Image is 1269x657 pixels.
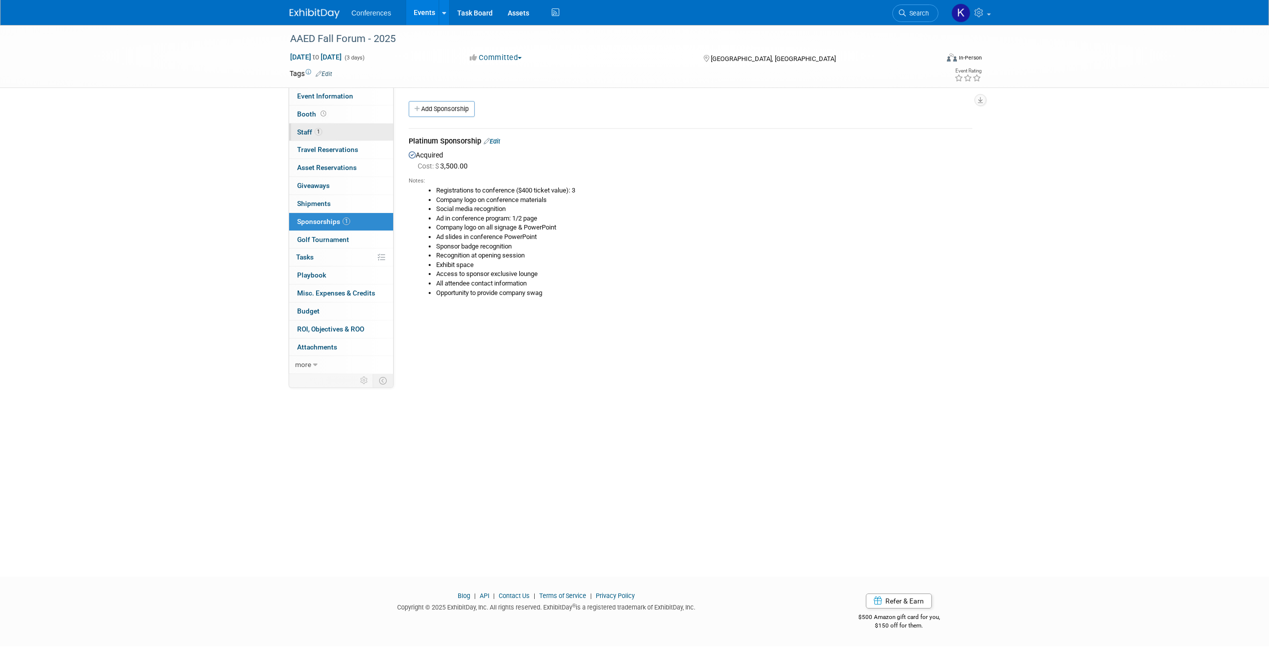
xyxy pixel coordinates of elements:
img: Kelly Vaughn [951,3,970,22]
sup: ® [572,603,576,608]
a: Privacy Policy [596,592,635,599]
td: Personalize Event Tab Strip [356,374,373,387]
span: Staff [297,128,322,136]
span: Travel Reservations [297,145,358,153]
div: Acquired [409,148,972,305]
span: [DATE] [DATE] [290,52,342,61]
div: $500 Amazon gift card for you, [818,606,980,629]
div: AAED Fall Forum - 2025 [287,30,923,48]
span: (3 days) [344,54,365,61]
a: Budget [289,302,393,320]
div: In-Person [958,54,982,61]
li: Company logo on conference materials [436,195,972,205]
a: Travel Reservations [289,141,393,158]
span: Attachments [297,343,337,351]
span: Asset Reservations [297,163,357,171]
img: Format-Inperson.png [947,53,957,61]
li: All attendee contact information [436,279,972,288]
span: | [588,592,594,599]
li: Ad in conference program: 1/2 page [436,214,972,223]
a: Asset Reservations [289,159,393,176]
span: 1 [315,128,322,135]
a: Misc. Expenses & Credits [289,284,393,302]
li: Sponsor badge recognition [436,242,972,251]
a: Edit [316,70,332,77]
img: ExhibitDay [290,8,340,18]
span: Event Information [297,92,353,100]
a: Playbook [289,266,393,284]
a: Blog [458,592,470,599]
span: Search [906,9,929,17]
span: | [491,592,497,599]
td: Tags [290,68,332,78]
li: Opportunity to provide company swag [436,288,972,298]
button: Committed [466,52,526,63]
span: Playbook [297,271,326,279]
li: Registrations to conference ($400 ticket value): 3 [436,186,972,195]
a: ROI, Objectives & ROO [289,320,393,338]
a: Golf Tournament [289,231,393,248]
span: Sponsorships [297,217,350,225]
div: $150 off for them. [818,621,980,630]
td: Toggle Event Tabs [373,374,393,387]
span: Cost: $ [418,162,440,170]
span: | [531,592,538,599]
span: Budget [297,307,320,315]
a: Search [892,4,938,22]
span: Tasks [296,253,314,261]
a: Staff1 [289,123,393,141]
li: Ad slides in conference PowerPoint [436,232,972,242]
a: Add Sponsorship [409,101,475,117]
span: Shipments [297,199,331,207]
span: Conferences [352,9,391,17]
li: Exhibit space [436,260,972,270]
a: Event Information [289,87,393,105]
div: Platinum Sponsorship [409,136,972,148]
span: 1 [343,217,350,225]
a: more [289,356,393,373]
a: Terms of Service [539,592,586,599]
a: Attachments [289,338,393,356]
span: [GEOGRAPHIC_DATA], [GEOGRAPHIC_DATA] [711,55,836,62]
a: Refer & Earn [866,593,932,608]
li: Access to sponsor exclusive lounge [436,269,972,279]
span: Misc. Expenses & Credits [297,289,375,297]
span: to [311,53,321,61]
div: Event Rating [954,68,981,73]
span: more [295,360,311,368]
a: Booth [289,105,393,123]
span: Golf Tournament [297,235,349,243]
span: ROI, Objectives & ROO [297,325,364,333]
span: | [472,592,478,599]
span: 3,500.00 [418,162,472,170]
a: Contact Us [499,592,530,599]
span: Booth not reserved yet [319,110,328,117]
a: Edit [484,137,500,145]
a: Giveaways [289,177,393,194]
a: API [480,592,489,599]
a: Tasks [289,248,393,266]
span: Giveaways [297,181,330,189]
div: Copyright © 2025 ExhibitDay, Inc. All rights reserved. ExhibitDay is a registered trademark of Ex... [290,600,804,612]
span: Booth [297,110,328,118]
li: Social media recognition [436,204,972,214]
div: Notes: [409,177,972,185]
li: Recognition at opening session [436,251,972,260]
div: Event Format [879,52,982,67]
a: Shipments [289,195,393,212]
li: Company logo on all signage & PowerPoint [436,223,972,232]
a: Sponsorships1 [289,213,393,230]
